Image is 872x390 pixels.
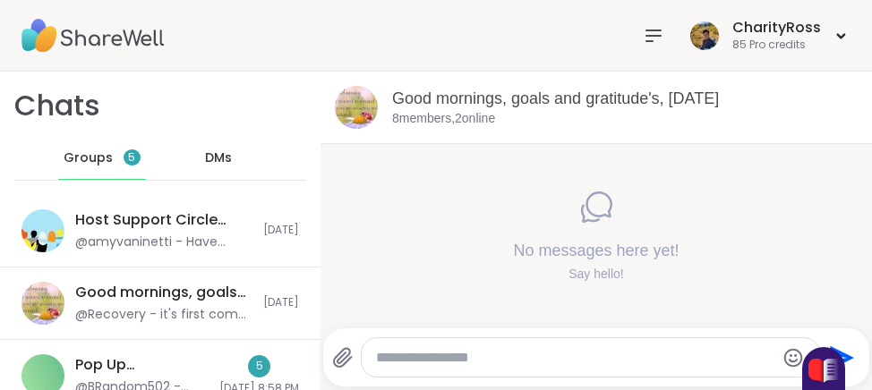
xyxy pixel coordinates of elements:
[21,209,64,252] img: Host Support Circle (have hosted 1+ session), Sep 09
[14,86,100,126] h1: Chats
[75,233,252,251] div: @amyvaninetti - Have reported to our team 😔
[376,349,775,367] textarea: Type your message
[392,89,719,107] a: Good mornings, goals and gratitude's, [DATE]
[248,355,270,377] div: 5
[513,240,679,262] h4: No messages here yet!
[64,149,113,167] span: Groups
[782,347,804,369] button: Emoji picker
[75,210,252,230] div: Host Support Circle (have hosted 1+ session), [DATE]
[75,355,209,375] div: Pop Up BRandomness Last Call, [DATE]
[690,21,719,50] img: CharityRoss
[75,306,252,324] div: @Recovery - it's first come first serve, no need to feel guilty
[732,38,821,53] div: 85 Pro credits
[21,282,64,325] img: Good mornings, goals and gratitude's, Sep 10
[820,337,860,377] button: Send
[513,266,679,284] div: Say hello!
[263,223,299,238] span: [DATE]
[205,149,232,167] span: DMs
[75,283,252,302] div: Good mornings, goals and gratitude's, [DATE]
[128,150,135,165] span: 5
[21,4,165,67] img: ShareWell Nav Logo
[392,110,495,128] p: 8 members, 2 online
[263,295,299,310] span: [DATE]
[335,86,378,129] img: Good mornings, goals and gratitude's, Sep 11
[732,18,821,38] div: CharityRoss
